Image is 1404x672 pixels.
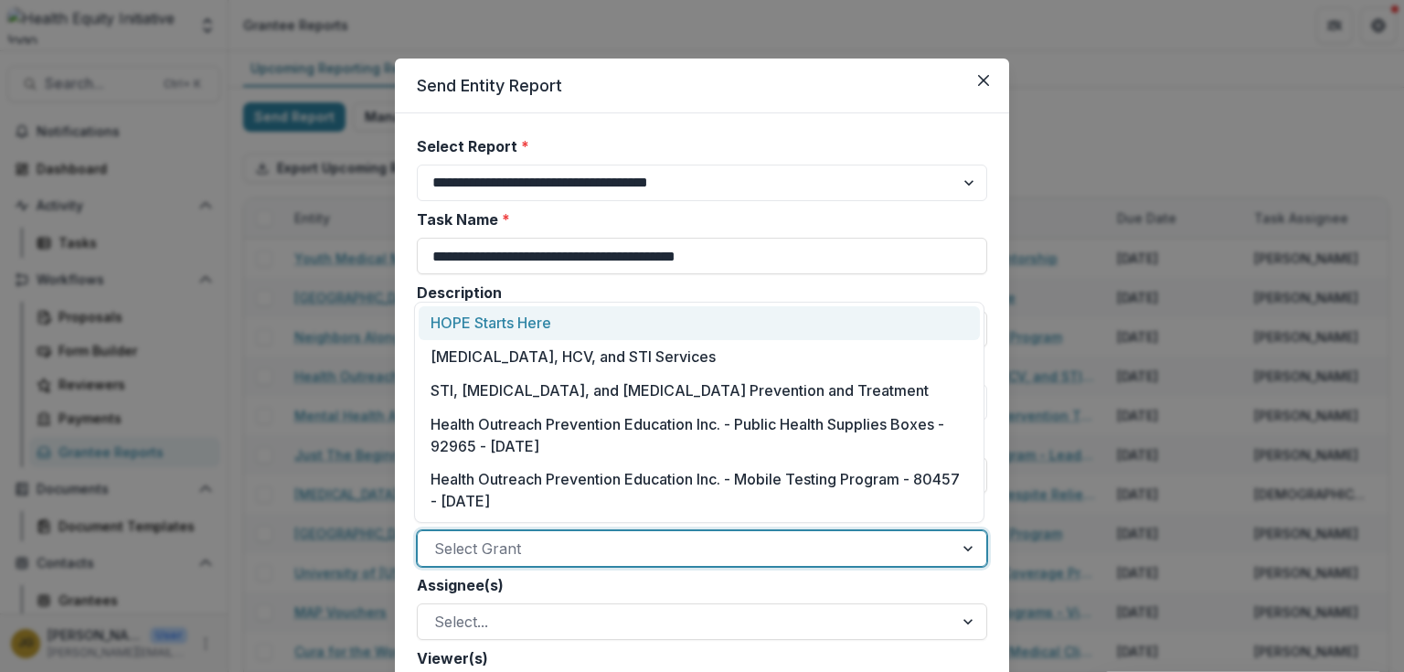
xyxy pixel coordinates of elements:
[417,208,976,230] label: Task Name
[419,407,980,463] div: Health Outreach Prevention Education Inc. - Public Health Supplies Boxes - 92965 - [DATE]
[417,135,976,157] label: Select Report
[419,306,980,340] div: HOPE Starts Here
[417,647,976,669] label: Viewer(s)
[419,463,980,518] div: Health Outreach Prevention Education Inc. - Mobile Testing Program - 80457 - [DATE]
[417,574,976,596] label: Assignee(s)
[969,66,998,95] button: Close
[417,282,976,304] label: Description
[419,340,980,374] div: [MEDICAL_DATA], HCV, and STI Services
[395,59,1009,113] header: Send Entity Report
[419,373,980,407] div: STI, [MEDICAL_DATA], and [MEDICAL_DATA] Prevention and Treatment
